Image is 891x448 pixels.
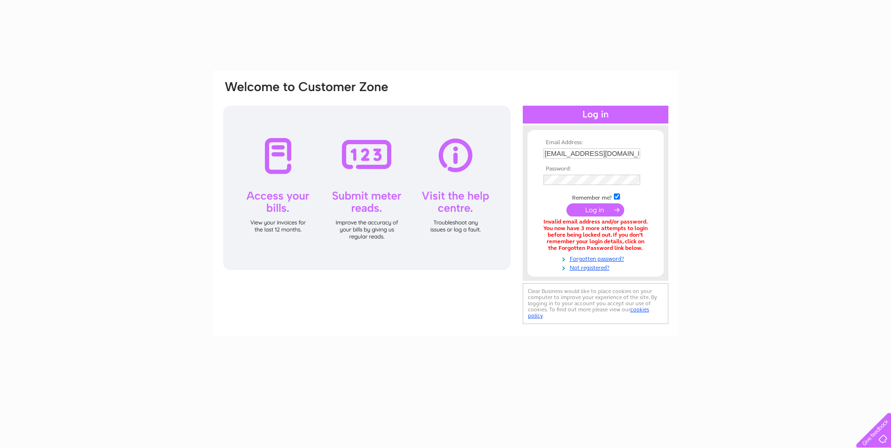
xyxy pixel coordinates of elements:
[566,203,624,216] input: Submit
[541,139,650,146] th: Email Address:
[523,283,668,324] div: Clear Business would like to place cookies on your computer to improve your experience of the sit...
[543,254,650,263] a: Forgotten password?
[543,219,648,251] div: Invalid email address and/or password. You now have 3 more attempts to login before being locked ...
[541,192,650,201] td: Remember me?
[543,263,650,271] a: Not registered?
[528,306,649,319] a: cookies policy
[541,166,650,172] th: Password:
